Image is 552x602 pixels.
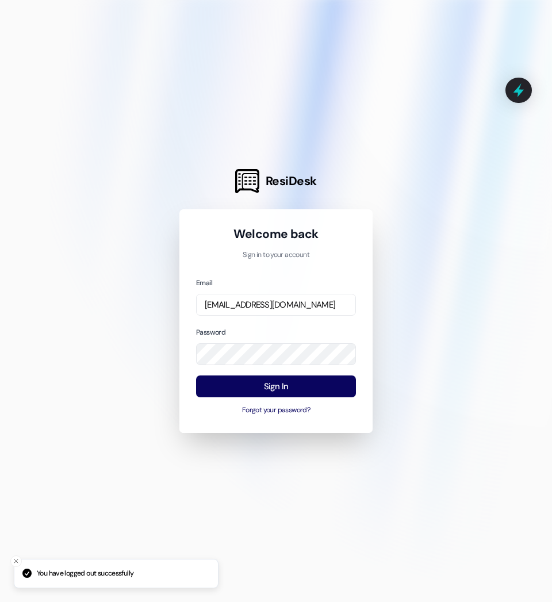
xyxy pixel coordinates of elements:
h1: Welcome back [196,226,356,242]
input: name@example.com [196,294,356,316]
label: Email [196,278,212,287]
span: ResiDesk [266,173,317,189]
button: Forgot your password? [196,405,356,416]
label: Password [196,328,225,337]
button: Sign In [196,375,356,398]
p: Sign in to your account [196,250,356,260]
img: ResiDesk Logo [235,169,259,193]
button: Close toast [10,555,22,567]
p: You have logged out successfully [37,569,133,579]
